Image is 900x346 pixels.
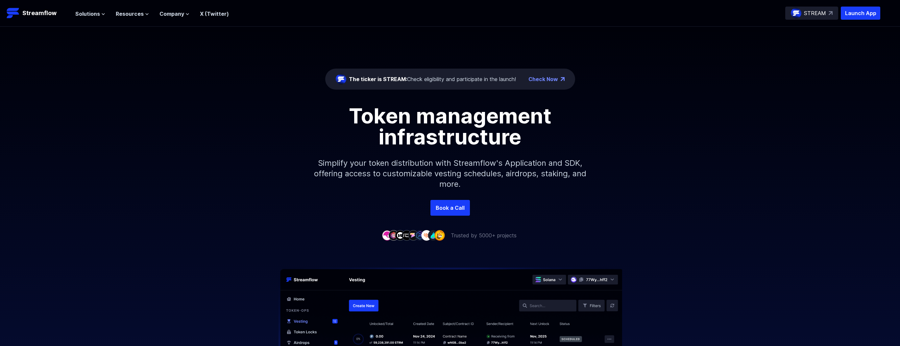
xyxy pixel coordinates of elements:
[451,231,517,239] p: Trusted by 5000+ projects
[408,230,419,240] img: company-5
[382,230,392,240] img: company-1
[116,10,144,18] span: Resources
[430,200,470,216] a: Book a Call
[561,77,565,81] img: top-right-arrow.png
[401,230,412,240] img: company-4
[841,7,880,20] button: Launch App
[434,230,445,240] img: company-9
[309,147,592,200] p: Simplify your token distribution with Streamflow's Application and SDK, offering access to custom...
[302,105,598,147] h1: Token management infrastructure
[349,76,407,82] span: The ticker is STREAM:
[200,11,229,17] a: X (Twitter)
[75,10,100,18] span: Solutions
[7,7,20,20] img: Streamflow Logo
[395,230,405,240] img: company-3
[75,10,105,18] button: Solutions
[7,7,69,20] a: Streamflow
[528,75,558,83] a: Check Now
[804,9,826,17] p: STREAM
[829,11,833,15] img: top-right-arrow.svg
[415,230,425,240] img: company-6
[116,10,149,18] button: Resources
[349,75,516,83] div: Check eligibility and participate in the launch!
[428,230,438,240] img: company-8
[22,9,57,18] p: Streamflow
[388,230,399,240] img: company-2
[159,10,184,18] span: Company
[421,230,432,240] img: company-7
[159,10,189,18] button: Company
[791,8,801,18] img: streamflow-logo-circle.png
[336,74,346,84] img: streamflow-logo-circle.png
[785,7,838,20] a: STREAM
